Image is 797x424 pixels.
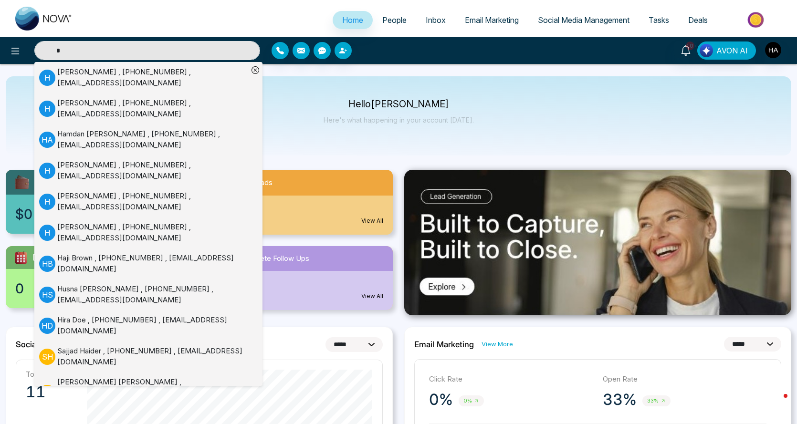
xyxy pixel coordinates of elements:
span: 0 [15,279,24,299]
a: 10+ [674,41,697,58]
p: H D [39,318,55,334]
iframe: Intercom live chat [765,392,787,414]
p: H A [39,132,55,148]
p: H [39,70,55,86]
a: People [373,11,416,29]
p: 11 [26,383,75,402]
p: S H [39,349,55,365]
span: AVON AI [716,45,748,56]
a: Tasks [639,11,679,29]
p: H B [39,256,55,272]
span: Home [342,15,363,25]
span: Tasks [649,15,669,25]
div: Husna [PERSON_NAME] , [PHONE_NUMBER] , [EMAIL_ADDRESS][DOMAIN_NAME] [57,284,248,305]
h2: Social Media [16,340,63,349]
img: . [404,170,791,315]
a: Social Media Management [528,11,639,29]
span: Email Marketing [465,15,519,25]
p: Open Rate [603,374,767,385]
p: H [39,225,55,241]
span: [DATE] Task [32,252,74,263]
p: Click Rate [429,374,593,385]
p: S B [39,385,55,401]
a: Incomplete Follow Ups11320View All [199,246,399,310]
a: Deals [679,11,717,29]
span: Incomplete Follow Ups [234,253,309,264]
span: Deals [688,15,708,25]
img: Market-place.gif [722,9,791,31]
img: availableCredit.svg [13,174,31,191]
div: Hira Doe , [PHONE_NUMBER] , [EMAIL_ADDRESS][DOMAIN_NAME] [57,315,248,336]
p: 33% [603,390,637,409]
img: todayTask.svg [13,250,29,265]
img: Lead Flow [700,44,713,57]
div: [PERSON_NAME] , [PHONE_NUMBER] , [EMAIL_ADDRESS][DOMAIN_NAME] [57,98,248,119]
div: Haji Brown , [PHONE_NUMBER] , [EMAIL_ADDRESS][DOMAIN_NAME] [57,253,248,274]
span: 33% [642,395,671,406]
span: 10+ [686,41,694,50]
a: Inbox [416,11,455,29]
p: H [39,101,55,117]
p: Total Followers [26,370,75,379]
a: View All [361,217,383,225]
h2: Email Marketing [414,340,474,349]
img: Nova CRM Logo [15,7,73,31]
p: Here's what happening in your account [DATE]. [324,116,474,124]
img: User Avatar [765,42,781,58]
a: Home [333,11,373,29]
div: Hamdan [PERSON_NAME] , [PHONE_NUMBER] , [EMAIL_ADDRESS][DOMAIN_NAME] [57,129,248,150]
p: 0% [429,390,453,409]
div: Sajjad Haider , [PHONE_NUMBER] , [EMAIL_ADDRESS][DOMAIN_NAME] [57,346,248,367]
div: [PERSON_NAME] , [PHONE_NUMBER] , [EMAIL_ADDRESS][DOMAIN_NAME] [57,191,248,212]
div: [PERSON_NAME] , [PHONE_NUMBER] , [EMAIL_ADDRESS][DOMAIN_NAME] [57,222,248,243]
span: $0 [15,204,32,224]
p: H [39,163,55,179]
span: 0% [459,395,484,406]
a: View All [361,292,383,300]
div: [PERSON_NAME] , [PHONE_NUMBER] , [EMAIL_ADDRESS][DOMAIN_NAME] [57,160,248,181]
span: Inbox [426,15,446,25]
p: H S [39,287,55,303]
p: H [39,194,55,210]
div: [PERSON_NAME] [PERSON_NAME] , [PHONE_NUMBER] , [EMAIL_ADDRESS][DOMAIN_NAME] [57,377,248,409]
div: [PERSON_NAME] , [PHONE_NUMBER] , [EMAIL_ADDRESS][DOMAIN_NAME] [57,67,248,88]
p: Hello [PERSON_NAME] [324,100,474,108]
span: People [382,15,407,25]
span: Social Media Management [538,15,629,25]
a: View More [482,340,513,349]
a: New Leads17View All [199,170,399,235]
button: AVON AI [697,41,756,60]
a: Email Marketing [455,11,528,29]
